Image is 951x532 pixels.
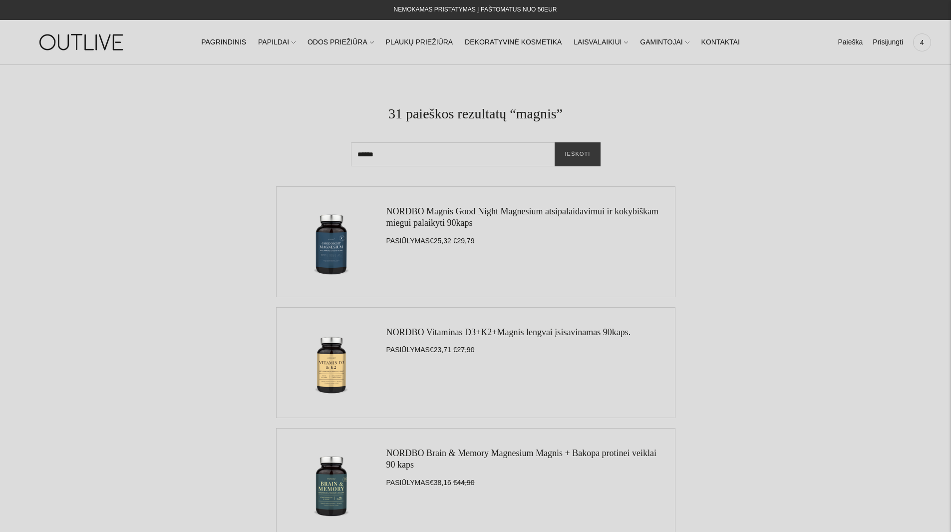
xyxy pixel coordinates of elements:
[430,237,451,245] span: €25,32
[453,479,475,487] s: €44,90
[915,35,929,49] span: 4
[640,31,689,53] a: GAMINTOJAI
[701,31,740,53] a: KONTAKTAI
[913,31,931,53] a: 4
[40,105,911,122] h1: 31 paieškos rezultatų “magnis”
[453,237,475,245] s: €29,79
[386,439,665,529] div: PASIŪLYMAS
[201,31,246,53] a: PAGRINDINIS
[386,197,665,287] div: PASIŪLYMAS
[386,318,631,408] div: PASIŪLYMAS
[308,31,374,53] a: ODOS PRIEŽIŪRA
[386,206,658,228] a: NORDBO Magnis Good Night Magnesium atsipalaidavimui ir kokybiškam miegui palaikyti 90kaps
[453,346,475,354] s: €27,90
[20,25,145,59] img: OUTLIVE
[386,31,453,53] a: PLAUKŲ PRIEŽIŪRA
[394,4,557,16] div: NEMOKAMAS PRISTATYMAS Į PAŠTOMATUS NUO 50EUR
[258,31,296,53] a: PAPILDAI
[386,327,631,337] a: NORDBO Vitaminas D3+K2+Magnis lengvai įsisavinamas 90kaps.
[574,31,628,53] a: LAISVALAIKIUI
[555,142,600,166] button: Ieškoti
[873,31,903,53] a: Prisijungti
[386,448,657,470] a: NORDBO Brain & Memory Magnesium Magnis + Bakopa protinei veiklai 90 kaps
[430,346,451,354] span: €23,71
[838,31,863,53] a: Paieška
[430,479,451,487] span: €38,16
[465,31,562,53] a: DEKORATYVINĖ KOSMETIKA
